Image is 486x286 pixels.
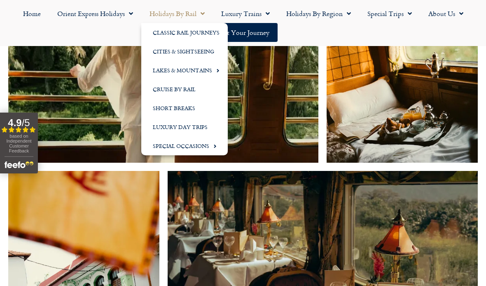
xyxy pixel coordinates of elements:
[227,176,269,185] span: Your last name
[359,4,420,23] a: Special Trips
[278,4,359,23] a: Holidays by Region
[208,23,278,42] a: Start your Journey
[141,136,228,155] a: Special Occasions
[141,23,228,42] a: Classic Rail Journeys
[141,118,228,136] a: Luxury Day Trips
[4,4,482,42] nav: Menu
[141,4,213,23] a: Holidays by Rail
[141,61,228,80] a: Lakes & Mountains
[141,80,228,99] a: Cruise by Rail
[420,4,472,23] a: About Us
[15,4,49,23] a: Home
[49,4,141,23] a: Orient Express Holidays
[141,99,228,118] a: Short Breaks
[141,23,228,155] ul: Holidays by Rail
[141,42,228,61] a: Cities & Sightseeing
[213,4,278,23] a: Luxury Trains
